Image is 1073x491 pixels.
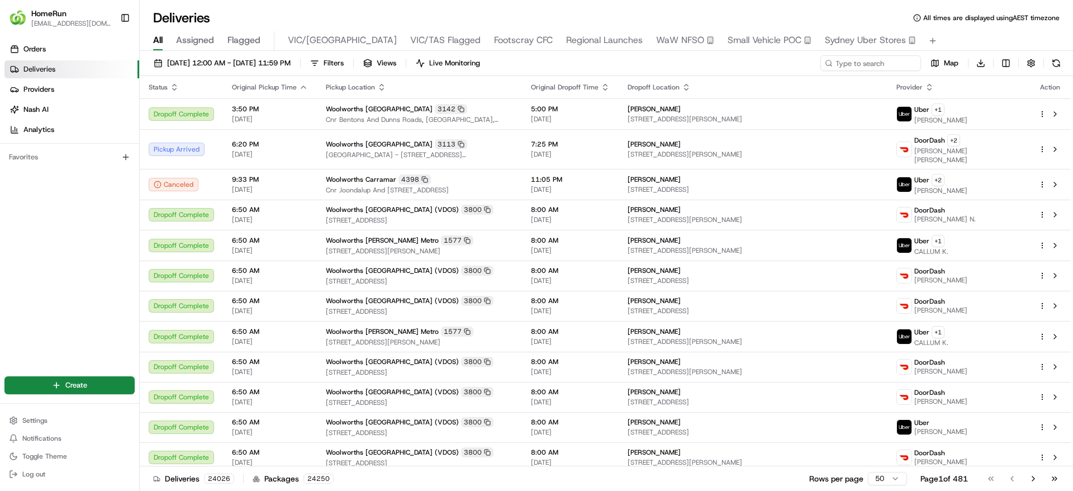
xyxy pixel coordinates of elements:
span: Settings [22,416,48,425]
span: [PERSON_NAME] [PERSON_NAME] [914,147,1020,164]
span: [STREET_ADDRESS][PERSON_NAME] [628,367,879,376]
span: Toggle Theme [22,452,67,461]
span: Deliveries [23,64,55,74]
span: [DATE] [531,115,610,124]
div: 3800 [461,447,493,457]
span: [PERSON_NAME] [628,296,681,305]
span: Analytics [23,125,54,135]
img: uber-new-logo.jpeg [897,329,911,344]
div: 3800 [461,417,493,427]
span: 6:50 AM [232,448,308,457]
div: 4398 [398,174,431,185]
img: doordash_logo_v2.png [897,268,911,283]
span: 11:05 PM [531,175,610,184]
span: [DATE] 12:00 AM - [DATE] 11:59 PM [167,58,291,68]
button: Map [925,55,963,71]
button: Settings [4,413,135,428]
span: [PERSON_NAME] [914,367,967,376]
span: [STREET_ADDRESS] [326,398,513,407]
span: DoorDash [914,206,945,215]
span: 3:50 PM [232,105,308,114]
span: Cnr Bentons And Dunns Roads, [GEOGRAPHIC_DATA], [GEOGRAPHIC_DATA] [326,115,513,124]
a: Analytics [4,121,139,139]
span: [DATE] [232,115,308,124]
span: [DATE] [232,150,308,159]
span: [STREET_ADDRESS] [628,428,879,437]
span: Create [65,380,87,390]
img: uber-new-logo.jpeg [897,177,911,192]
span: 6:50 AM [232,418,308,427]
span: Small Vehicle POC [728,34,801,47]
span: [PERSON_NAME] [628,175,681,184]
span: [DATE] [232,185,308,194]
span: Uber [914,328,929,337]
span: [STREET_ADDRESS] [326,277,513,286]
span: [STREET_ADDRESS] [326,307,513,316]
span: 8:00 AM [531,357,610,366]
span: 8:00 AM [531,236,610,245]
span: [PERSON_NAME] [914,306,967,315]
span: [DATE] [531,246,610,255]
button: HomeRun [31,8,67,19]
span: [STREET_ADDRESS][PERSON_NAME] [628,150,879,159]
span: [PERSON_NAME] [914,397,967,406]
span: [DATE] [531,367,610,376]
a: Nash AI [4,101,139,119]
img: uber-new-logo.jpeg [897,107,911,121]
span: [DATE] [232,458,308,467]
p: Rows per page [809,473,863,484]
span: 8:00 AM [531,388,610,396]
span: [PERSON_NAME] [628,266,681,275]
span: VIC/[GEOGRAPHIC_DATA] [288,34,397,47]
span: Dropoff Location [628,83,680,92]
div: Page 1 of 481 [920,473,968,484]
span: [STREET_ADDRESS] [326,428,513,437]
button: Create [4,376,135,394]
span: 8:00 AM [531,418,610,427]
span: Footscray CFC [494,34,553,47]
div: 3800 [461,205,493,215]
span: All [153,34,163,47]
span: Pickup Location [326,83,375,92]
span: 8:00 AM [531,266,610,275]
span: 6:50 AM [232,327,308,336]
span: [STREET_ADDRESS][PERSON_NAME] [628,115,879,124]
span: [STREET_ADDRESS] [628,185,879,194]
span: [DATE] [232,306,308,315]
button: [DATE] 12:00 AM - [DATE] 11:59 PM [149,55,296,71]
span: Woolworths [GEOGRAPHIC_DATA] (VDOS) [326,296,459,305]
span: [PERSON_NAME] [628,205,681,214]
h1: Deliveries [153,9,210,27]
span: Provider [896,83,923,92]
span: Uber [914,176,929,185]
span: [PERSON_NAME] [628,357,681,366]
span: DoorDash [914,267,945,276]
span: Woolworths [GEOGRAPHIC_DATA] [326,105,433,114]
span: Orders [23,44,46,54]
div: Packages [253,473,334,484]
span: [PERSON_NAME] [914,276,967,285]
span: Woolworths [GEOGRAPHIC_DATA] (VDOS) [326,448,459,457]
span: [DATE] [232,276,308,285]
span: Original Pickup Time [232,83,297,92]
div: Deliveries [153,473,234,484]
span: [STREET_ADDRESS][PERSON_NAME] [628,246,879,255]
span: [DATE] [531,337,610,346]
span: Regional Launches [566,34,643,47]
span: DoorDash [914,297,945,306]
div: 24250 [303,474,334,484]
span: [STREET_ADDRESS][PERSON_NAME] [628,337,879,346]
span: 6:20 PM [232,140,308,149]
span: Nash AI [23,105,49,115]
span: [DATE] [531,428,610,437]
div: Favorites [4,148,135,166]
span: [STREET_ADDRESS] [628,276,879,285]
button: Views [358,55,401,71]
span: Log out [22,470,45,479]
span: [DATE] [232,246,308,255]
span: [PERSON_NAME] [914,427,967,436]
span: DoorDash [914,136,945,145]
span: [PERSON_NAME] N. [914,215,976,224]
span: Flagged [227,34,260,47]
span: CALLUM K. [914,247,948,256]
